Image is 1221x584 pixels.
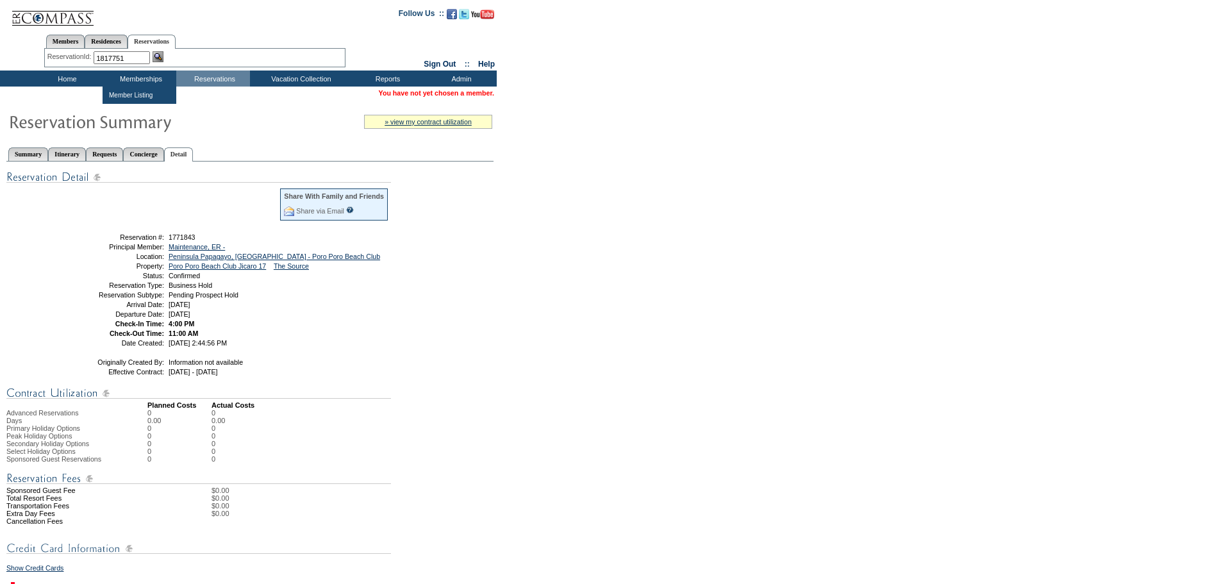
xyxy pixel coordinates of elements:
a: Sign Out [424,60,456,69]
a: Share via Email [296,207,344,215]
td: Admin [423,71,497,87]
strong: Check-Out Time: [110,330,164,337]
td: 0 [212,432,225,440]
td: Actual Costs [212,401,494,409]
a: Summary [8,147,48,161]
td: Cancellation Fees [6,517,147,525]
span: Pending Prospect Hold [169,291,238,299]
td: 0 [147,455,212,463]
td: Status: [72,272,164,279]
td: Arrival Date: [72,301,164,308]
img: Follow us on Twitter [459,9,469,19]
td: Planned Costs [147,401,212,409]
td: 0 [212,440,225,447]
td: Reservation Subtype: [72,291,164,299]
a: Peninsula Papagayo, [GEOGRAPHIC_DATA] - Poro Poro Beach Club [169,253,380,260]
td: Departure Date: [72,310,164,318]
td: 0 [147,424,212,432]
td: Member Listing [106,89,154,101]
a: Requests [86,147,123,161]
td: Transportation Fees [6,502,147,510]
td: 0 [212,409,225,417]
img: Reservation Detail [6,169,391,185]
td: Originally Created By: [72,358,164,366]
a: Itinerary [48,147,86,161]
td: Reservations [176,71,250,87]
td: Reservation Type: [72,281,164,289]
img: Become our fan on Facebook [447,9,457,19]
a: Become our fan on Facebook [447,13,457,21]
span: Secondary Holiday Options [6,440,89,447]
td: Property: [72,262,164,270]
a: Help [478,60,495,69]
span: Confirmed [169,272,200,279]
div: Share With Family and Friends [284,192,384,200]
td: 0 [147,440,212,447]
span: Days [6,417,22,424]
a: Residences [85,35,128,48]
a: Detail [164,147,194,162]
img: Credit Card Information [6,540,391,556]
td: Memberships [103,71,176,87]
span: 1771843 [169,233,195,241]
span: Advanced Reservations [6,409,79,417]
a: » view my contract utilization [385,118,472,126]
td: Sponsored Guest Fee [6,487,147,494]
span: Business Hold [169,281,212,289]
div: ReservationId: [47,51,94,62]
span: [DATE] - [DATE] [169,368,218,376]
td: Date Created: [72,339,164,347]
span: Select Holiday Options [6,447,76,455]
td: 0.00 [147,417,212,424]
span: [DATE] [169,310,190,318]
td: Home [29,71,103,87]
td: Total Resort Fees [6,494,147,502]
td: 0 [147,409,212,417]
img: Subscribe to our YouTube Channel [471,10,494,19]
img: Reservation Fees [6,471,391,487]
td: $0.00 [212,487,494,494]
a: Concierge [123,147,163,161]
td: Principal Member: [72,243,164,251]
td: $0.00 [212,502,494,510]
a: The Source [274,262,309,270]
span: Information not available [169,358,243,366]
td: Extra Day Fees [6,510,147,517]
a: Show Credit Cards [6,564,63,572]
td: 0 [212,424,225,432]
span: Peak Holiday Options [6,432,72,440]
a: Members [46,35,85,48]
span: Sponsored Guest Reservations [6,455,101,463]
td: Reports [349,71,423,87]
a: Follow us on Twitter [459,13,469,21]
span: You have not yet chosen a member. [379,89,494,97]
td: 0 [212,447,225,455]
td: Follow Us :: [399,8,444,23]
td: 0 [212,455,225,463]
td: Vacation Collection [250,71,349,87]
input: What is this? [346,206,354,213]
td: Location: [72,253,164,260]
a: Reservations [128,35,176,49]
strong: Check-In Time: [115,320,164,328]
span: 11:00 AM [169,330,198,337]
td: 0 [147,432,212,440]
td: 0 [147,447,212,455]
span: [DATE] [169,301,190,308]
img: Reservaton Summary [8,108,265,134]
td: $0.00 [212,510,494,517]
a: Subscribe to our YouTube Channel [471,13,494,21]
td: $0.00 [212,494,494,502]
img: Contract Utilization [6,385,391,401]
a: Maintenance, ER - [169,243,225,251]
span: Primary Holiday Options [6,424,80,432]
td: Effective Contract: [72,368,164,376]
td: 0.00 [212,417,225,424]
span: :: [465,60,470,69]
img: Reservation Search [153,51,163,62]
a: Poro Poro Beach Club Jicaro 17 [169,262,266,270]
td: Reservation #: [72,233,164,241]
span: [DATE] 2:44:56 PM [169,339,227,347]
span: 4:00 PM [169,320,194,328]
